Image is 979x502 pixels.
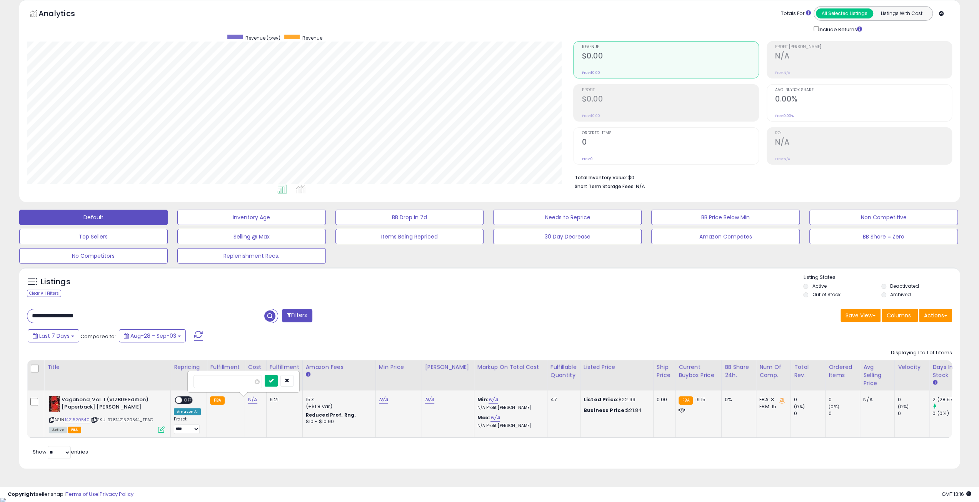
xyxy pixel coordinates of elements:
[651,210,800,225] button: BB Price Below Min
[898,396,929,403] div: 0
[775,88,952,92] span: Avg. Buybox Share
[335,229,484,244] button: Items Being Repriced
[80,333,116,340] span: Compared to:
[582,70,600,75] small: Prev: $0.00
[19,210,168,225] button: Default
[91,417,153,423] span: | SKU: 9781421520544_FBAG
[775,113,794,118] small: Prev: 0.00%
[550,396,574,403] div: 47
[582,131,758,135] span: Ordered Items
[306,371,310,378] small: Amazon Fees.
[493,210,642,225] button: Needs to Reprice
[863,363,891,387] div: Avg Selling Price
[809,229,958,244] button: BB Share = Zero
[493,229,642,244] button: 30 Day Decrease
[210,396,224,405] small: FBA
[100,490,133,498] a: Privacy Policy
[794,363,822,379] div: Total Rev.
[582,45,758,49] span: Revenue
[489,396,498,404] a: N/A
[890,283,919,289] label: Deactivated
[47,363,167,371] div: Title
[775,52,952,62] h2: N/A
[794,396,825,403] div: 0
[635,183,645,190] span: N/A
[932,410,964,417] div: 0 (0%)
[174,408,201,415] div: Amazon AI
[65,417,90,423] a: 1421520540
[759,403,785,410] div: FBM: 15
[425,396,434,404] a: N/A
[873,8,930,18] button: Listings With Cost
[829,363,857,379] div: Ordered Items
[550,363,577,379] div: Fulfillable Quantity
[33,448,88,455] span: Show: entries
[130,332,176,340] span: Aug-28 - Sep-03
[898,404,909,410] small: (0%)
[174,417,201,434] div: Preset:
[27,290,61,297] div: Clear All Filters
[306,403,370,410] div: (+$1.8 var)
[695,396,705,403] span: 19.15
[248,396,257,404] a: N/A
[574,172,946,182] li: $0
[657,396,669,403] div: 0.00
[582,138,758,148] h2: 0
[584,407,626,414] b: Business Price:
[759,363,787,379] div: Num of Comp.
[584,396,647,403] div: $22.99
[477,414,491,421] b: Max:
[882,309,918,322] button: Columns
[39,332,70,340] span: Last 7 Days
[574,174,627,181] b: Total Inventory Value:
[584,396,619,403] b: Listed Price:
[775,95,952,105] h2: 0.00%
[809,210,958,225] button: Non Competitive
[890,291,911,298] label: Archived
[582,88,758,92] span: Profit
[177,210,326,225] button: Inventory Age
[119,329,186,342] button: Aug-28 - Sep-03
[282,309,312,322] button: Filters
[816,8,873,18] button: All Selected Listings
[725,363,753,379] div: BB Share 24h.
[49,427,67,433] span: All listings currently available for purchase on Amazon
[891,349,952,357] div: Displaying 1 to 1 of 1 items
[8,490,36,498] strong: Copyright
[28,329,79,342] button: Last 7 Days
[794,410,825,417] div: 0
[306,412,356,418] b: Reduced Prof. Rng.
[270,396,297,403] div: 6.21
[177,229,326,244] button: Selling @ Max
[775,45,952,49] span: Profit [PERSON_NAME]
[306,419,370,425] div: $10 - $10.90
[210,363,241,371] div: Fulfillment
[812,291,840,298] label: Out of Stock
[174,363,203,371] div: Repricing
[794,404,805,410] small: (0%)
[41,277,70,287] h5: Listings
[775,157,790,161] small: Prev: N/A
[582,157,592,161] small: Prev: 0
[335,210,484,225] button: BB Drop in 7d
[182,397,194,404] span: OFF
[306,363,372,371] div: Amazon Fees
[574,183,634,190] b: Short Term Storage Fees:
[808,25,871,33] div: Include Returns
[245,35,280,41] span: Revenue (prev)
[932,363,961,379] div: Days In Stock
[829,396,860,403] div: 0
[379,363,419,371] div: Min Price
[8,491,133,498] div: seller snap | |
[679,396,693,405] small: FBA
[919,309,952,322] button: Actions
[775,70,790,75] small: Prev: N/A
[582,113,600,118] small: Prev: $0.00
[582,95,758,105] h2: $0.00
[942,490,971,498] span: 2025-09-11 13:16 GMT
[66,490,98,498] a: Terms of Use
[177,248,326,264] button: Replenishment Recs.
[898,363,926,371] div: Velocity
[68,427,81,433] span: FBA
[477,423,541,429] p: N/A Profit [PERSON_NAME]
